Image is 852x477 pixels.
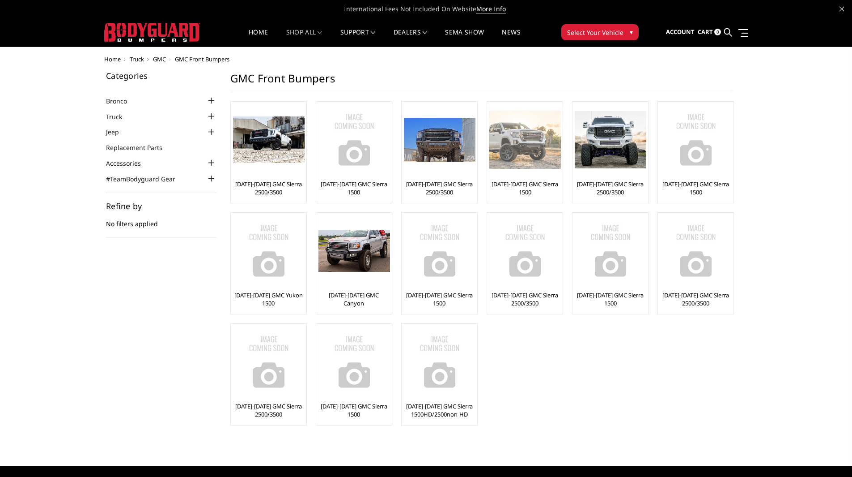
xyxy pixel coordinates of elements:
img: No Image [404,215,475,287]
a: No Image [233,326,304,398]
a: Home [249,29,268,47]
img: No Image [233,326,305,398]
img: No Image [660,104,732,176]
a: Dealers [394,29,428,47]
a: News [502,29,520,47]
a: [DATE]-[DATE] GMC Sierra 2500/3500 [660,291,731,307]
a: [DATE]-[DATE] GMC Sierra 2500/3500 [233,402,304,418]
a: [DATE]-[DATE] GMC Canyon [318,291,390,307]
a: Cart 0 [698,20,721,44]
a: Account [666,20,695,44]
a: [DATE]-[DATE] GMC Sierra 1500 [489,180,560,196]
span: Select Your Vehicle [567,28,623,37]
a: No Image [233,215,304,287]
a: [DATE]-[DATE] GMC Sierra 2500/3500 [489,291,560,307]
a: [DATE]-[DATE] GMC Sierra 2500/3500 [404,180,475,196]
img: No Image [660,215,732,287]
a: Support [340,29,376,47]
a: [DATE]-[DATE] GMC Sierra 1500 [660,180,731,196]
a: Truck [130,55,144,63]
a: No Image [575,215,646,287]
a: No Image [404,326,475,398]
a: [DATE]-[DATE] GMC Yukon 1500 [233,291,304,307]
a: Accessories [106,159,152,168]
a: More Info [476,4,506,13]
img: No Image [233,215,305,287]
a: Home [104,55,121,63]
img: No Image [318,104,390,176]
a: Bronco [106,96,138,106]
a: No Image [404,215,475,287]
span: ▾ [630,27,633,37]
a: [DATE]-[DATE] GMC Sierra 2500/3500 [233,180,304,196]
div: No filters applied [106,202,217,238]
a: [DATE]-[DATE] GMC Sierra 1500 [575,291,646,307]
span: 0 [714,29,721,35]
a: #TeamBodyguard Gear [106,174,187,184]
img: No Image [404,326,475,398]
a: Replacement Parts [106,143,174,152]
a: SEMA Show [445,29,484,47]
button: Select Your Vehicle [561,24,639,40]
iframe: Chat Widget [807,434,852,477]
a: [DATE]-[DATE] GMC Sierra 1500 [318,180,390,196]
h5: Refine by [106,202,217,210]
a: [DATE]-[DATE] GMC Sierra 1500HD/2500non-HD [404,402,475,418]
a: [DATE]-[DATE] GMC Sierra 2500/3500 [575,180,646,196]
a: [DATE]-[DATE] GMC Sierra 1500 [318,402,390,418]
h5: Categories [106,72,217,80]
span: GMC Front Bumpers [175,55,229,63]
h1: GMC Front Bumpers [230,72,733,92]
span: Cart [698,28,713,36]
img: No Image [489,215,561,287]
img: No Image [575,215,646,287]
a: shop all [286,29,322,47]
img: BODYGUARD BUMPERS [104,23,200,42]
a: Truck [106,112,133,121]
span: Account [666,28,695,36]
a: [DATE]-[DATE] GMC Sierra 1500 [404,291,475,307]
a: GMC [153,55,166,63]
a: Jeep [106,127,130,137]
img: No Image [318,326,390,398]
